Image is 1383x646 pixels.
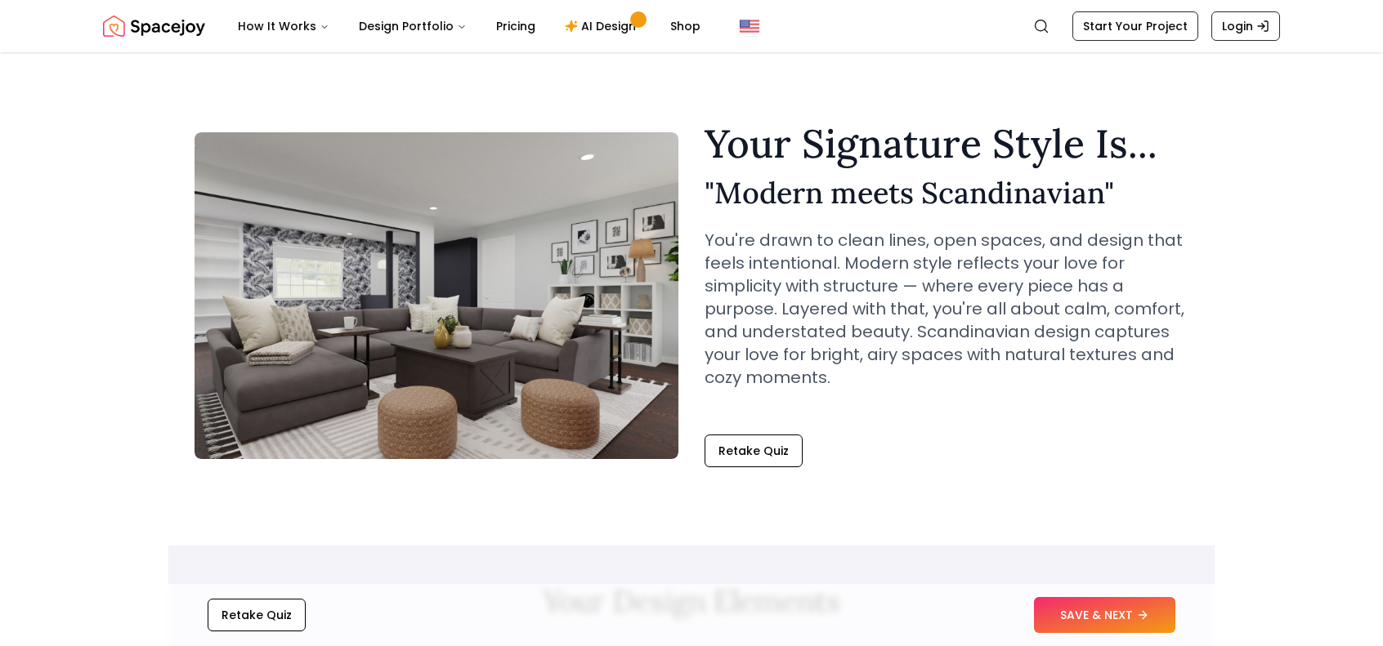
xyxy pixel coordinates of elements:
[657,10,714,42] a: Shop
[1072,11,1198,41] a: Start Your Project
[195,132,678,459] img: Modern meets Scandinavian Style Example
[103,10,205,42] img: Spacejoy Logo
[346,10,480,42] button: Design Portfolio
[705,434,803,467] button: Retake Quiz
[1034,597,1175,633] button: SAVE & NEXT
[483,10,548,42] a: Pricing
[740,16,759,36] img: United States
[705,229,1188,389] p: You're drawn to clean lines, open spaces, and design that feels intentional. Modern style reflect...
[225,10,342,42] button: How It Works
[705,124,1188,163] h1: Your Signature Style Is...
[552,10,654,42] a: AI Design
[208,599,306,631] button: Retake Quiz
[1211,11,1280,41] a: Login
[225,10,714,42] nav: Main
[103,10,205,42] a: Spacejoy
[705,176,1188,209] h2: " Modern meets Scandinavian "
